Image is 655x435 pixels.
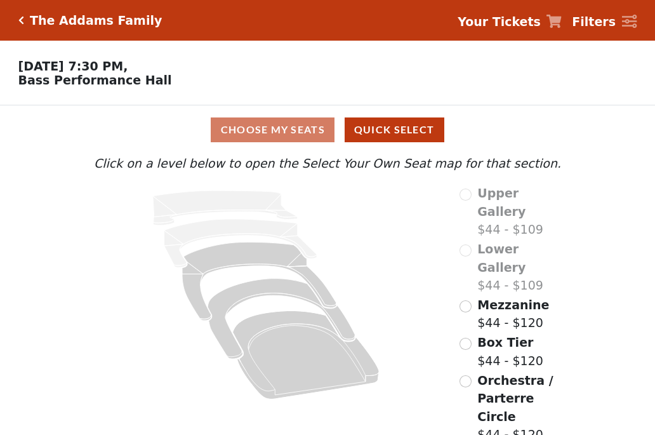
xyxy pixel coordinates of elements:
[477,240,564,295] label: $44 - $109
[345,117,444,142] button: Quick Select
[477,184,564,239] label: $44 - $109
[477,296,549,332] label: $44 - $120
[572,13,637,31] a: Filters
[477,333,543,370] label: $44 - $120
[30,13,162,28] h5: The Addams Family
[18,16,24,25] a: Click here to go back to filters
[91,154,564,173] p: Click on a level below to open the Select Your Own Seat map for that section.
[477,242,526,274] span: Lower Gallery
[164,219,317,267] path: Lower Gallery - Seats Available: 0
[477,298,549,312] span: Mezzanine
[572,15,616,29] strong: Filters
[153,191,298,225] path: Upper Gallery - Seats Available: 0
[458,13,562,31] a: Your Tickets
[477,373,553,424] span: Orchestra / Parterre Circle
[477,186,526,218] span: Upper Gallery
[477,335,533,349] span: Box Tier
[233,311,380,399] path: Orchestra / Parterre Circle - Seats Available: 133
[458,15,541,29] strong: Your Tickets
